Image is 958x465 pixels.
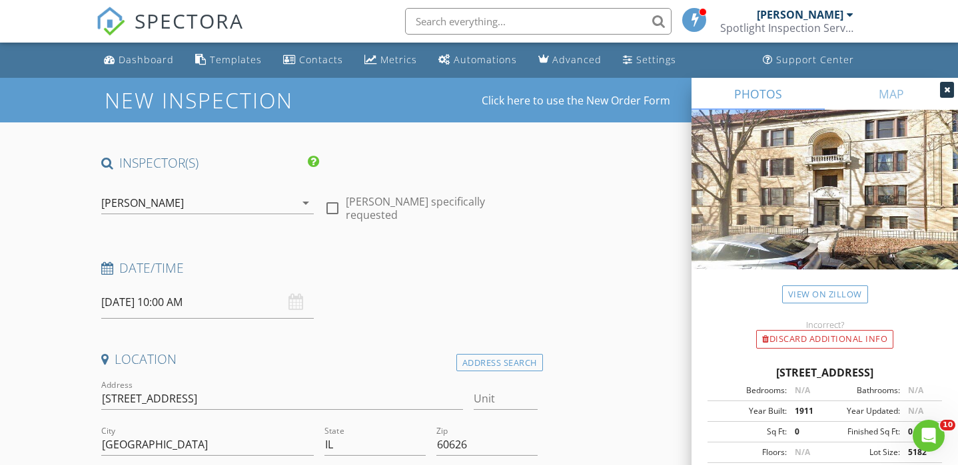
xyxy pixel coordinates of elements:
[210,53,262,66] div: Templates
[692,319,958,330] div: Incorrect?
[454,53,517,66] div: Automations
[405,8,672,35] input: Search everything...
[776,53,854,66] div: Support Center
[433,48,522,73] a: Automations (Basic)
[618,48,682,73] a: Settings
[278,48,348,73] a: Contacts
[908,385,923,396] span: N/A
[135,7,244,35] span: SPECTORA
[825,385,900,396] div: Bathrooms:
[757,8,843,21] div: [PERSON_NAME]
[900,426,938,438] div: 0
[712,446,787,458] div: Floors:
[825,78,958,110] a: MAP
[456,354,543,372] div: Address Search
[825,426,900,438] div: Finished Sq Ft:
[720,21,853,35] div: Spotlight Inspection Services
[101,197,184,209] div: [PERSON_NAME]
[482,95,670,106] a: Click here to use the New Order Form
[692,78,825,110] a: PHOTOS
[708,365,942,381] div: [STREET_ADDRESS]
[908,405,923,416] span: N/A
[756,330,893,349] div: Discard Additional info
[101,259,538,277] h4: Date/Time
[99,48,179,73] a: Dashboard
[346,195,538,222] label: [PERSON_NAME] specifically requested
[552,53,602,66] div: Advanced
[795,385,810,396] span: N/A
[795,446,810,458] span: N/A
[96,7,125,36] img: The Best Home Inspection Software - Spectora
[101,286,314,319] input: Select date
[692,110,958,301] img: streetview
[101,154,320,172] h4: INSPECTOR(S)
[900,446,938,458] div: 5182
[96,18,244,46] a: SPECTORA
[119,53,174,66] div: Dashboard
[101,351,538,368] h4: Location
[787,426,825,438] div: 0
[380,53,417,66] div: Metrics
[299,53,343,66] div: Contacts
[359,48,422,73] a: Metrics
[105,88,400,112] h1: New Inspection
[533,48,607,73] a: Advanced
[757,48,859,73] a: Support Center
[712,405,787,417] div: Year Built:
[298,195,314,211] i: arrow_drop_down
[712,385,787,396] div: Bedrooms:
[825,405,900,417] div: Year Updated:
[782,285,868,303] a: View on Zillow
[940,420,955,430] span: 10
[825,446,900,458] div: Lot Size:
[636,53,676,66] div: Settings
[787,405,825,417] div: 1911
[190,48,267,73] a: Templates
[712,426,787,438] div: Sq Ft:
[913,420,945,452] iframe: Intercom live chat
